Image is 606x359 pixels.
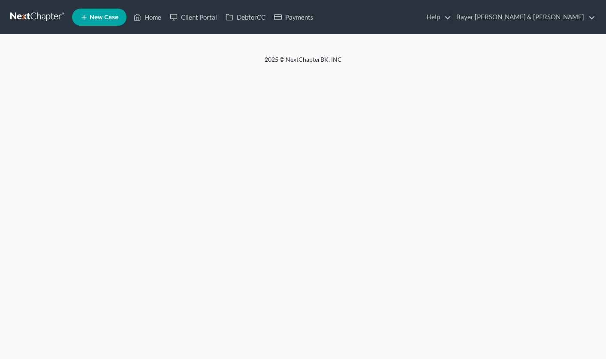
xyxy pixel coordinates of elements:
a: Bayer [PERSON_NAME] & [PERSON_NAME] [452,9,595,25]
a: Help [422,9,451,25]
div: 2025 © NextChapterBK, INC [59,55,548,71]
a: DebtorCC [221,9,270,25]
a: Client Portal [166,9,221,25]
a: Payments [270,9,318,25]
a: Home [129,9,166,25]
new-legal-case-button: New Case [72,9,127,26]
